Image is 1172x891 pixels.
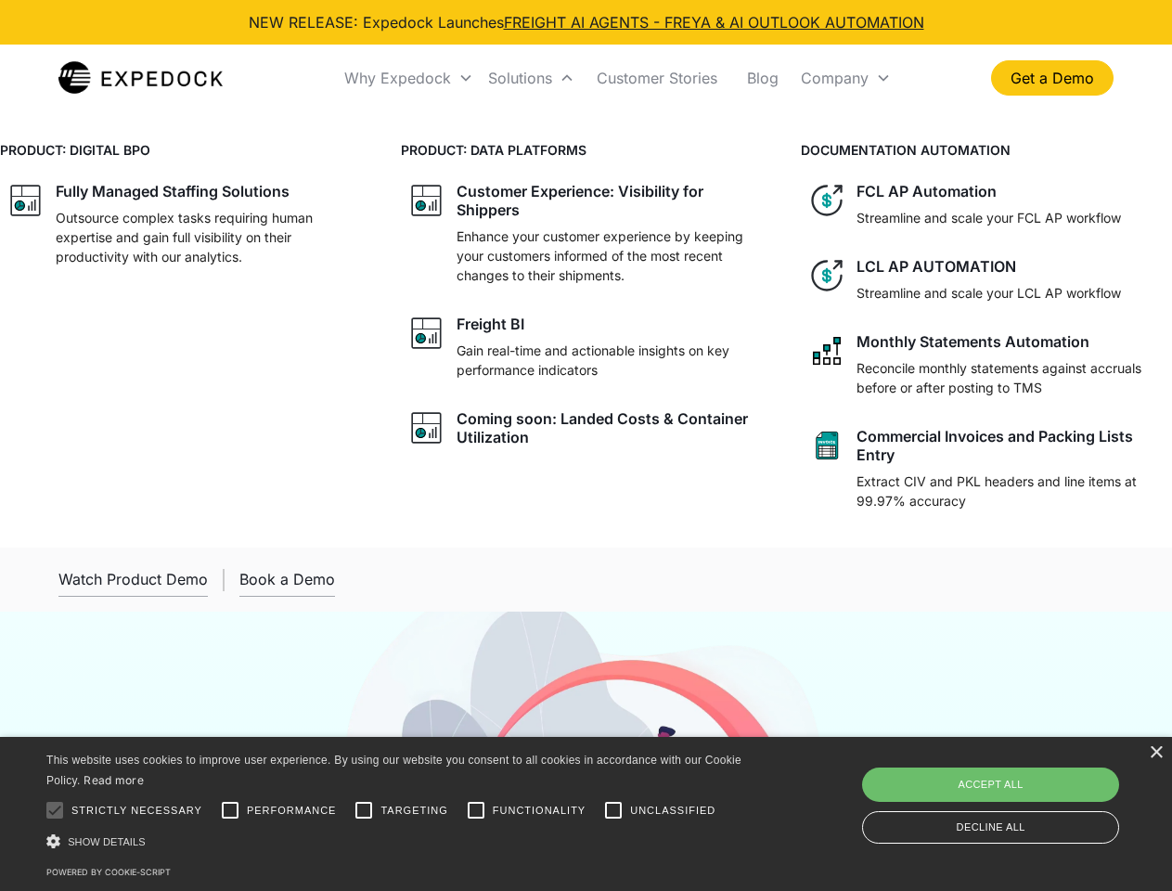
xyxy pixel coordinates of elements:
[457,341,765,380] p: Gain real-time and actionable insights on key performance indicators
[337,46,481,110] div: Why Expedock
[856,283,1121,303] p: Streamline and scale your LCL AP workflow
[401,174,772,292] a: graph iconCustomer Experience: Visibility for ShippersEnhance your customer experience by keeping...
[504,13,924,32] a: FREIGHT AI AGENTS - FREYA & AI OUTLOOK AUTOMATION
[408,409,445,446] img: graph icon
[991,60,1114,96] a: Get a Demo
[58,562,208,597] a: open lightbox
[457,226,765,285] p: Enhance your customer experience by keeping your customers informed of the most recent changes to...
[344,69,451,87] div: Why Expedock
[56,208,364,266] p: Outsource complex tasks requiring human expertise and gain full visibility on their productivity ...
[856,208,1121,227] p: Streamline and scale your FCL AP workflow
[856,358,1165,397] p: Reconcile monthly statements against accruals before or after posting to TMS
[630,803,715,819] span: Unclassified
[481,46,582,110] div: Solutions
[457,315,524,333] div: Freight BI
[401,402,772,454] a: graph iconComing soon: Landed Costs & Container Utilization
[801,140,1172,160] h4: DOCUMENTATION AUTOMATION
[58,59,223,97] a: home
[488,69,552,87] div: Solutions
[808,182,845,219] img: dollar icon
[856,471,1165,510] p: Extract CIV and PKL headers and line items at 99.97% accuracy
[793,46,898,110] div: Company
[58,570,208,588] div: Watch Product Demo
[401,307,772,387] a: graph iconFreight BIGain real-time and actionable insights on key performance indicators
[856,332,1089,351] div: Monthly Statements Automation
[457,182,765,219] div: Customer Experience: Visibility for Shippers
[863,691,1172,891] iframe: Chat Widget
[801,325,1172,405] a: network like iconMonthly Statements AutomationReconcile monthly statements against accruals befor...
[249,11,924,33] div: NEW RELEASE: Expedock Launches
[239,562,335,597] a: Book a Demo
[58,59,223,97] img: Expedock Logo
[493,803,586,819] span: Functionality
[401,140,772,160] h4: PRODUCT: DATA PLATFORMS
[408,182,445,219] img: graph icon
[46,754,741,788] span: This website uses cookies to improve user experience. By using our website you consent to all coo...
[801,420,1172,518] a: sheet iconCommercial Invoices and Packing Lists EntryExtract CIV and PKL headers and line items a...
[71,803,202,819] span: Strictly necessary
[56,182,290,200] div: Fully Managed Staffing Solutions
[801,174,1172,235] a: dollar iconFCL AP AutomationStreamline and scale your FCL AP workflow
[68,836,146,847] span: Show details
[801,250,1172,310] a: dollar iconLCL AP AUTOMATIONStreamline and scale your LCL AP workflow
[239,570,335,588] div: Book a Demo
[801,69,869,87] div: Company
[46,832,748,851] div: Show details
[408,315,445,352] img: graph icon
[247,803,337,819] span: Performance
[380,803,447,819] span: Targeting
[46,867,171,877] a: Powered by cookie-script
[856,182,997,200] div: FCL AP Automation
[84,773,144,787] a: Read more
[808,332,845,369] img: network like icon
[457,409,765,446] div: Coming soon: Landed Costs & Container Utilization
[732,46,793,110] a: Blog
[808,427,845,464] img: sheet icon
[582,46,732,110] a: Customer Stories
[856,257,1016,276] div: LCL AP AUTOMATION
[7,182,45,219] img: graph icon
[808,257,845,294] img: dollar icon
[856,427,1165,464] div: Commercial Invoices and Packing Lists Entry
